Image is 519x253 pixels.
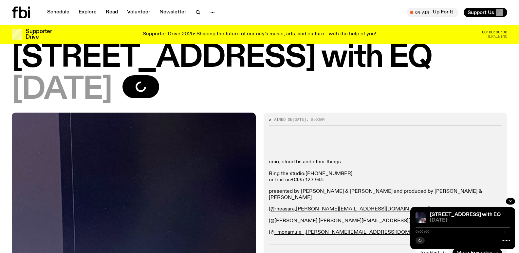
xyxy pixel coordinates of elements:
p: ( , ) [269,206,502,212]
span: 00:00:00:00 [482,30,507,34]
span: 0:00:00 [416,230,429,233]
a: @rheasara [270,207,295,212]
a: [PHONE_NUMBER] [306,171,352,176]
span: Aired on [274,117,292,122]
p: Ring the studio: or text us: [269,171,502,183]
button: Support Us [464,8,507,17]
span: [DATE] [12,75,112,105]
p: emo, cloud bs and other things [269,159,502,165]
span: , 6:00am [306,117,324,122]
span: -:--:-- [496,230,510,233]
a: Volunteer [123,8,154,17]
h3: Supporter Drive [26,29,52,40]
h1: [STREET_ADDRESS] with EQ [12,43,507,73]
span: [DATE] [430,218,510,223]
a: Newsletter [156,8,190,17]
a: Explore [75,8,101,17]
span: Support Us [468,9,494,15]
span: Remaining [487,35,507,38]
p: Supporter Drive 2025: Shaping the future of our city’s music, arts, and culture - with the help o... [143,31,376,37]
p: presented by [PERSON_NAME] & [PERSON_NAME] and produced by [PERSON_NAME] & [PERSON_NAME] [269,189,502,201]
span: [DATE] [292,117,306,122]
a: Schedule [43,8,73,17]
a: 0435 123 945 [292,177,324,183]
a: [PERSON_NAME][EMAIL_ADDRESS][DOMAIN_NAME] [296,207,429,212]
a: [STREET_ADDRESS] with EQ [430,212,501,217]
button: On AirUp For It [407,8,458,17]
a: Read [102,8,122,17]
